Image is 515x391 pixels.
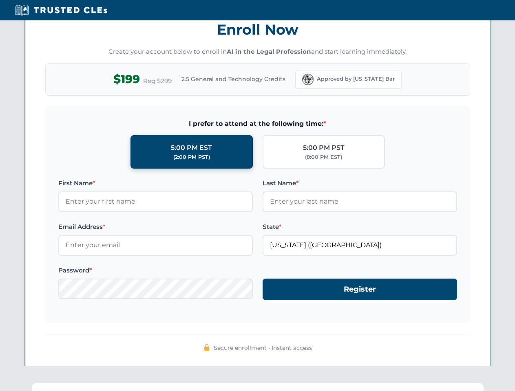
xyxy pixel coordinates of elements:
[45,47,470,57] p: Create your account below to enroll in and start learning immediately.
[181,75,285,83] span: 2.5 General and Technology Credits
[263,191,457,212] input: Enter your last name
[113,70,140,88] span: $199
[203,344,210,351] img: 🔒
[58,178,253,188] label: First Name
[143,76,172,86] span: Reg $299
[58,119,457,129] span: I prefer to attend at the following time:
[58,235,253,255] input: Enter your email
[214,343,312,352] span: Secure enrollment • Instant access
[263,235,457,255] input: Florida (FL)
[58,222,253,232] label: Email Address
[45,17,470,42] h3: Enroll Now
[263,279,457,300] button: Register
[227,48,311,55] strong: AI in the Legal Profession
[302,74,314,85] img: Florida Bar
[263,222,457,232] label: State
[263,178,457,188] label: Last Name
[303,143,345,153] div: 5:00 PM PST
[317,75,395,83] span: Approved by [US_STATE] Bar
[173,153,210,161] div: (2:00 PM PST)
[305,153,342,161] div: (8:00 PM EST)
[58,266,253,275] label: Password
[171,143,212,153] div: 5:00 PM EST
[12,4,110,16] img: Trusted CLEs
[58,191,253,212] input: Enter your first name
